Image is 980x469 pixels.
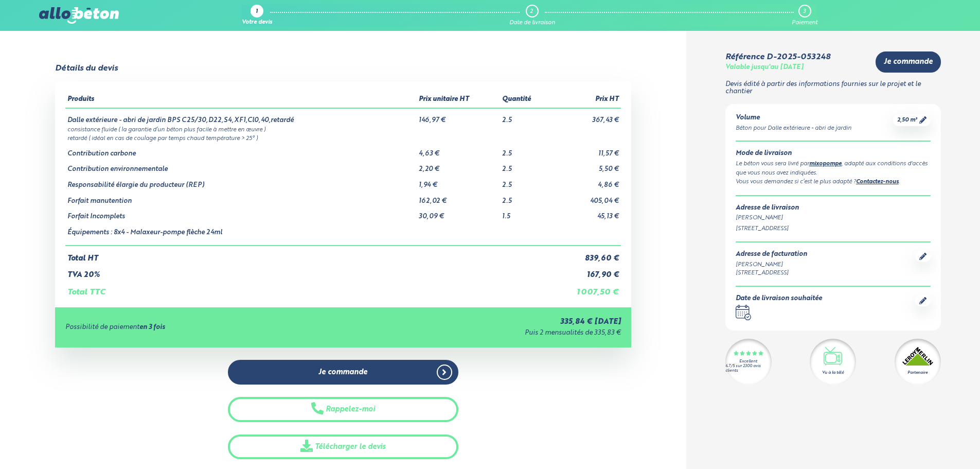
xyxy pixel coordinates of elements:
[550,142,621,158] td: 11,57 €
[550,205,621,221] td: 45,13 €
[736,251,807,258] div: Adresse de facturation
[417,173,500,189] td: 1,94 €
[736,114,851,122] div: Volume
[318,368,367,377] span: Je commande
[822,370,844,376] div: Vu à la télé
[228,435,458,460] a: Télécharger le devis
[65,280,550,297] td: Total TTC
[550,263,621,280] td: 167,90 €
[725,81,941,96] p: Devis édité à partir des informations fournies sur le projet et le chantier
[417,92,500,108] th: Prix unitaire HT
[792,20,817,26] div: Paiement
[792,5,817,26] a: 3 Paiement
[417,158,500,173] td: 2,20 €
[65,221,417,246] td: Équipements : 8x4 - Malaxeur-pompe flèche 24ml
[65,189,417,205] td: Forfait manutention
[242,5,272,26] a: 1 Votre devis
[65,108,417,125] td: Dalle extérieure - abri de jardin BPS C25/30,D22,S4,XF1,Cl0,40,retardé
[256,9,258,15] div: 1
[242,20,272,26] div: Votre devis
[348,329,621,337] div: Puis 2 mensualités de 335,83 €
[550,246,621,263] td: 839,60 €
[65,125,621,133] td: consistance fluide ( la garantie d’un béton plus facile à mettre en œuvre )
[65,173,417,189] td: Responsabilité élargie du producteur (REP)
[736,269,807,277] div: [STREET_ADDRESS]
[884,58,933,66] span: Je commande
[736,160,931,178] div: Le béton vous sera livré par , adapté aux conditions d'accès que vous nous avez indiquées.
[736,260,807,269] div: [PERSON_NAME]
[550,173,621,189] td: 4,86 €
[809,161,842,167] a: mixopompe
[736,224,931,233] div: [STREET_ADDRESS]
[736,295,822,303] div: Date de livraison souhaitée
[736,178,931,187] div: Vous vous demandez si c’est le plus adapté ? .
[65,92,417,108] th: Produits
[739,359,757,364] div: Excellent
[725,64,804,72] div: Valable jusqu'au [DATE]
[500,92,550,108] th: Quantité
[65,158,417,173] td: Contribution environnementale
[228,360,458,385] a: Je commande
[856,179,899,185] a: Contactez-nous
[500,205,550,221] td: 1.5
[417,108,500,125] td: 146,97 €
[736,124,851,133] div: Béton pour Dalle extérieure - abri de jardin
[65,205,417,221] td: Forfait Incomplets
[876,51,941,73] a: Je commande
[55,64,118,73] div: Détails du devis
[907,370,928,376] div: Partenaire
[736,214,931,222] div: [PERSON_NAME]
[500,189,550,205] td: 2.5
[139,324,165,331] strong: en 3 fois
[509,5,555,26] a: 2 Date de livraison
[803,8,806,15] div: 3
[417,142,500,158] td: 4,63 €
[500,173,550,189] td: 2.5
[888,429,969,458] iframe: Help widget launcher
[500,108,550,125] td: 2.5
[530,8,533,15] div: 2
[550,280,621,297] td: 1 007,50 €
[725,364,772,373] div: 4.7/5 sur 2300 avis clients
[417,205,500,221] td: 30,09 €
[348,318,621,326] div: 335,84 € [DATE]
[65,324,348,332] div: Possibilité de paiement
[550,158,621,173] td: 5,50 €
[736,204,931,212] div: Adresse de livraison
[417,189,500,205] td: 162,02 €
[509,20,555,26] div: Date de livraison
[39,7,118,24] img: allobéton
[65,246,550,263] td: Total HT
[550,108,621,125] td: 367,43 €
[736,150,931,158] div: Mode de livraison
[550,92,621,108] th: Prix HT
[65,263,550,280] td: TVA 20%
[65,133,621,142] td: retardé ( idéal en cas de coulage par temps chaud température > 25° )
[65,142,417,158] td: Contribution carbone
[500,158,550,173] td: 2.5
[228,397,458,422] button: Rappelez-moi
[725,53,830,62] div: Référence D-2025-053248
[500,142,550,158] td: 2.5
[550,189,621,205] td: 405,04 €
